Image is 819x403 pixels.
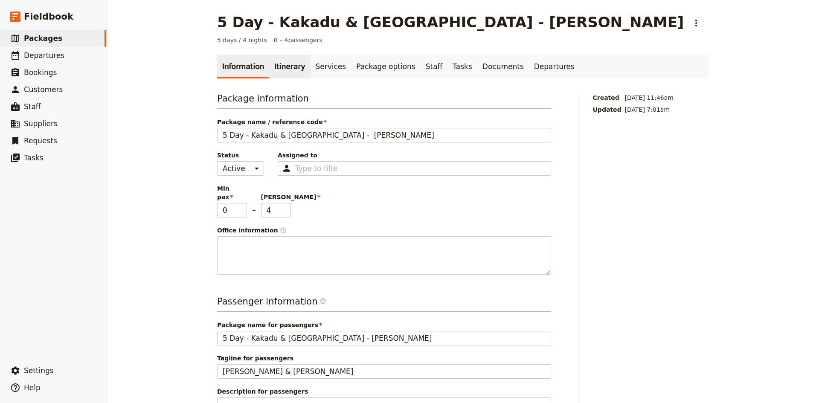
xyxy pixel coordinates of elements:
[24,51,64,60] span: Departures
[24,34,62,43] span: Packages
[217,321,551,329] span: Package name for passengers
[319,298,326,304] span: ​
[24,85,63,94] span: Customers
[593,93,622,102] span: Created
[311,55,351,78] a: Services
[261,193,291,201] span: [PERSON_NAME]
[319,298,326,308] span: ​
[529,55,580,78] a: Departures
[217,236,551,275] textarea: Office information​
[274,36,322,44] span: 0 – 4 passengers
[217,161,264,176] select: Status
[295,163,337,174] input: Assigned to
[217,184,247,201] span: Min pax
[593,105,622,114] span: Updated
[217,354,551,362] span: Tagline for passengers
[217,364,551,379] input: Tagline for passengers
[280,227,287,234] span: ​
[217,36,267,44] span: 5 days / 4 nights
[217,387,551,396] span: Description for passengers
[24,10,73,23] span: Fieldbook
[217,118,551,126] span: Package name / reference code
[351,55,420,78] a: Package options
[217,331,551,345] input: Package name for passengers
[689,16,703,30] button: Actions
[24,366,54,375] span: Settings
[24,68,57,77] span: Bookings
[278,151,551,159] span: Assigned to
[269,55,310,78] a: Itinerary
[421,55,448,78] a: Staff
[24,136,57,145] span: Requests
[625,93,674,102] span: [DATE] 11:46am
[217,226,551,235] span: Office information
[447,55,477,78] a: Tasks
[24,383,41,392] span: Help
[24,119,58,128] span: Suppliers
[261,203,291,217] input: [PERSON_NAME]
[217,128,551,142] input: Package name / reference code
[625,105,674,114] span: [DATE] 7:01am
[252,205,256,217] span: –
[217,14,684,31] h1: 5 Day - Kakadu & [GEOGRAPHIC_DATA] - [PERSON_NAME]
[477,55,529,78] a: Documents
[24,154,44,162] span: Tasks
[217,295,551,312] h3: Passenger information
[217,92,551,109] h3: Package information
[217,151,264,159] span: Status
[217,203,247,217] input: Min pax
[24,102,41,111] span: Staff
[217,55,269,78] a: Information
